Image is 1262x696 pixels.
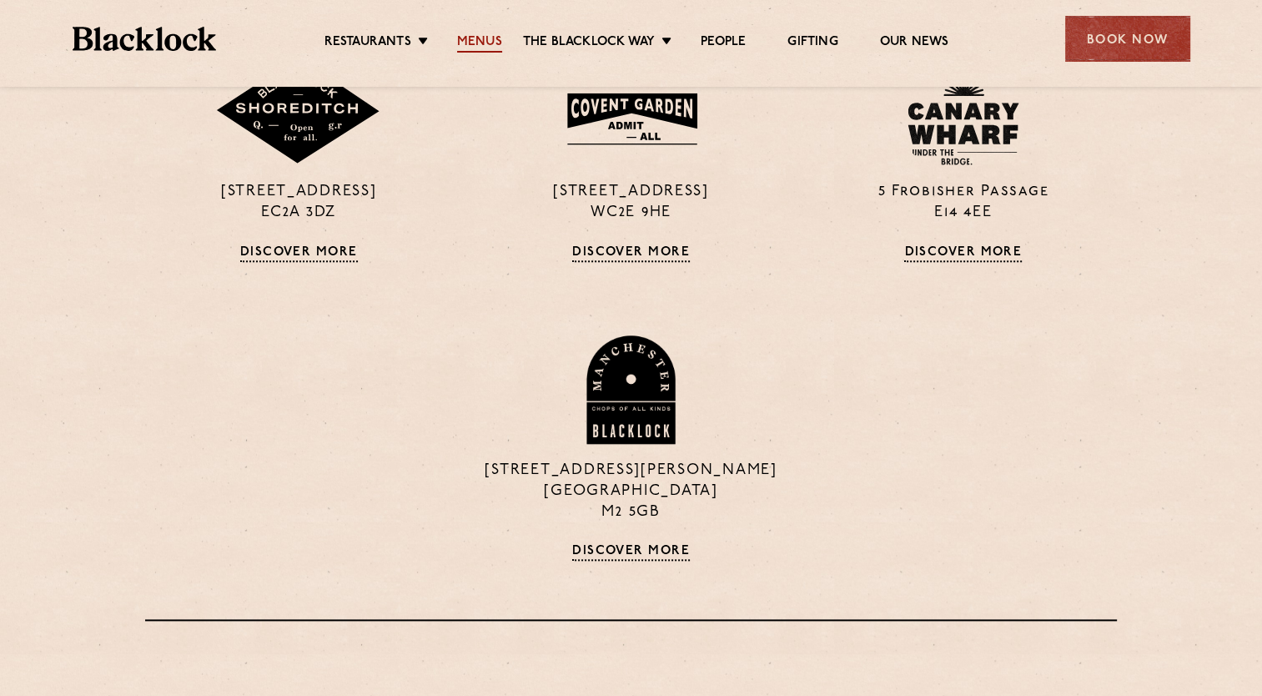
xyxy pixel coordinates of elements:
[787,34,837,53] a: Gifting
[457,34,502,53] a: Menus
[904,245,1022,262] a: Discover More
[477,461,784,523] p: [STREET_ADDRESS][PERSON_NAME] [GEOGRAPHIC_DATA] M2 5GB
[908,57,1019,165] img: BL_CW_Logo_Website.svg
[1065,16,1190,62] div: Book Now
[572,544,690,561] a: Discover More
[880,34,949,53] a: Our News
[215,57,382,165] img: Shoreditch-stamp-v2-default.svg
[810,182,1117,224] p: 5 Frobisher Passage E14 4EE
[584,335,678,444] img: BL_Manchester_Logo-bleed.png
[701,34,746,53] a: People
[477,182,784,224] p: [STREET_ADDRESS] WC2E 9HE
[240,245,358,262] a: Discover More
[324,34,411,53] a: Restaurants
[145,182,452,224] p: [STREET_ADDRESS] EC2A 3DZ
[551,68,711,154] img: BLA_1470_CoventGarden_Website_Solid.svg
[73,27,217,51] img: BL_Textured_Logo-footer-cropped.svg
[572,245,690,262] a: Discover More
[523,34,655,53] a: The Blacklock Way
